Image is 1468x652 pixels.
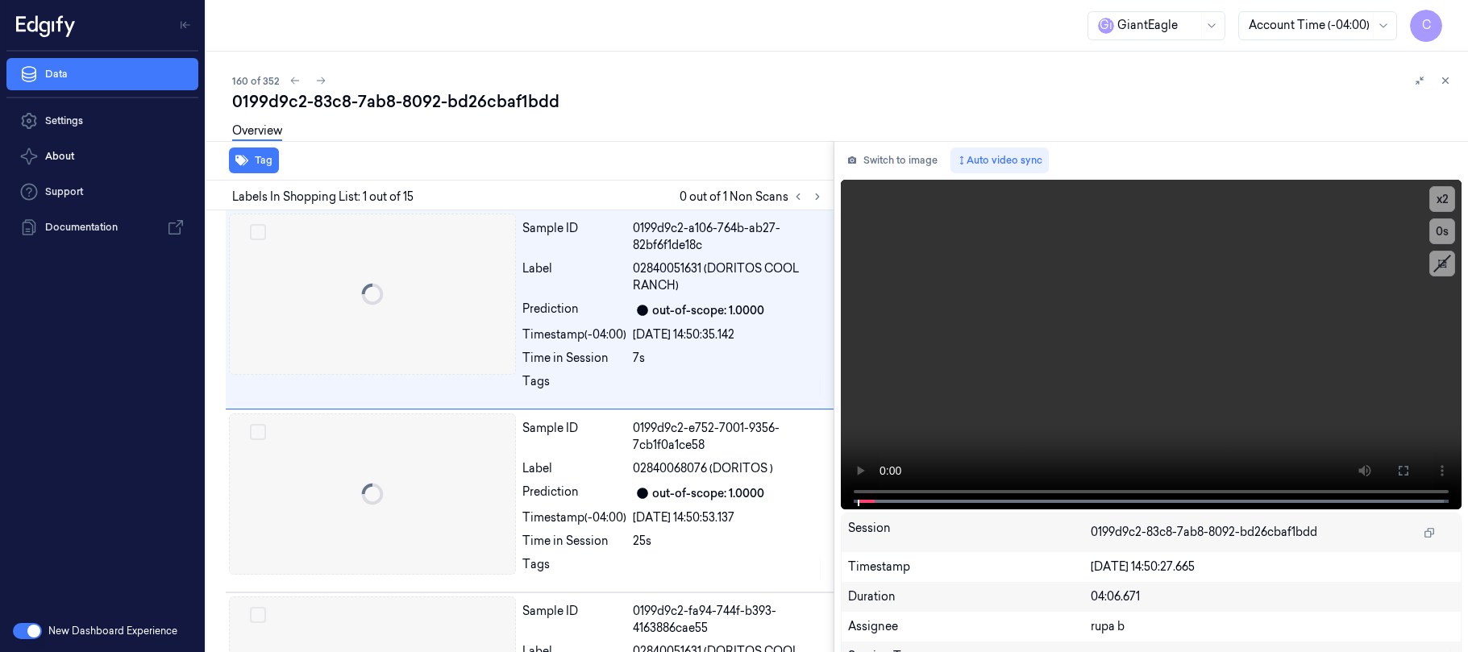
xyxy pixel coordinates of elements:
[522,326,626,343] div: Timestamp (-04:00)
[522,220,626,254] div: Sample ID
[522,603,626,637] div: Sample ID
[633,220,824,254] div: 0199d9c2-a106-764b-ab27-82bf6f1de18c
[1429,186,1455,212] button: x2
[680,187,827,206] span: 0 out of 1 Non Scans
[848,520,1091,546] div: Session
[1429,218,1455,244] button: 0s
[6,140,198,172] button: About
[1098,18,1114,34] span: G i
[250,424,266,440] button: Select row
[232,189,414,206] span: Labels In Shopping List: 1 out of 15
[1091,524,1317,541] span: 0199d9c2-83c8-7ab8-8092-bd26cbaf1bdd
[232,90,1455,113] div: 0199d9c2-83c8-7ab8-8092-bd26cbaf1bdd
[522,509,626,526] div: Timestamp (-04:00)
[522,533,626,550] div: Time in Session
[6,176,198,208] a: Support
[6,105,198,137] a: Settings
[633,460,773,477] span: 02840068076 (DORITOS )
[6,211,198,243] a: Documentation
[229,147,279,173] button: Tag
[522,460,626,477] div: Label
[633,326,824,343] div: [DATE] 14:50:35.142
[1091,588,1454,605] div: 04:06.671
[6,58,198,90] a: Data
[173,12,198,38] button: Toggle Navigation
[633,420,824,454] div: 0199d9c2-e752-7001-9356-7cb1f0a1ce58
[232,74,279,88] span: 160 of 352
[950,147,1049,173] button: Auto video sync
[633,509,824,526] div: [DATE] 14:50:53.137
[522,301,626,320] div: Prediction
[250,224,266,240] button: Select row
[250,607,266,623] button: Select row
[522,420,626,454] div: Sample ID
[848,559,1091,575] div: Timestamp
[522,556,626,582] div: Tags
[1091,618,1454,635] div: rupa b
[232,123,282,141] a: Overview
[633,350,824,367] div: 7s
[652,302,764,319] div: out-of-scope: 1.0000
[1091,559,1454,575] div: [DATE] 14:50:27.665
[633,260,824,294] span: 02840051631 (DORITOS COOL RANCH)
[522,350,626,367] div: Time in Session
[522,260,626,294] div: Label
[848,618,1091,635] div: Assignee
[841,147,944,173] button: Switch to image
[652,485,764,502] div: out-of-scope: 1.0000
[1410,10,1442,42] button: C
[633,533,824,550] div: 25s
[848,588,1091,605] div: Duration
[522,484,626,503] div: Prediction
[633,603,824,637] div: 0199d9c2-fa94-744f-b393-4163886cae55
[522,373,626,399] div: Tags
